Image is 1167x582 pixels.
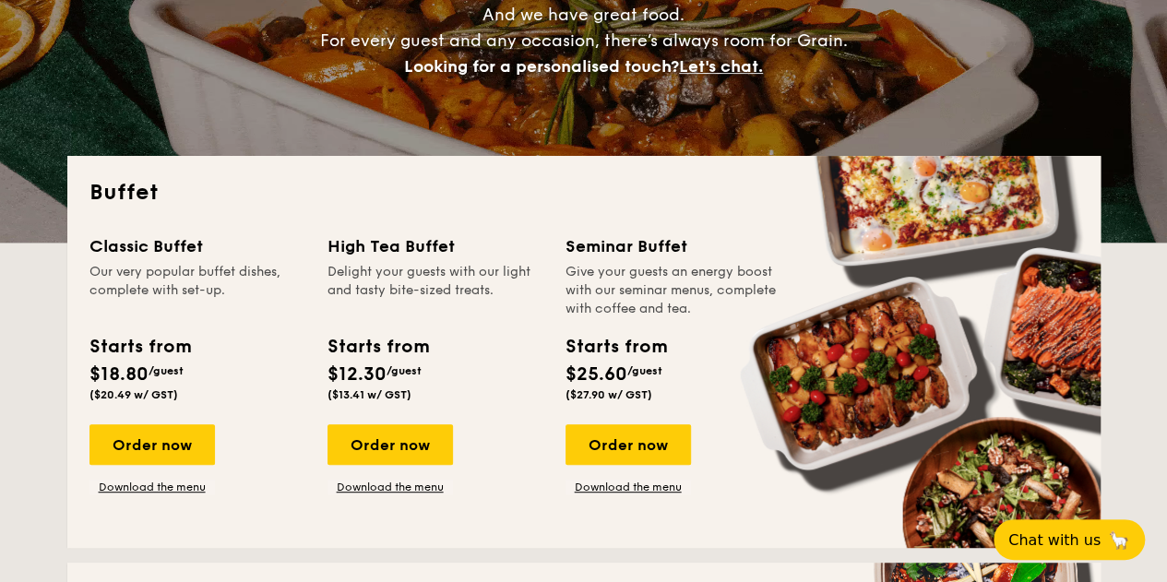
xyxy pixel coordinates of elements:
[327,480,453,494] a: Download the menu
[627,364,662,377] span: /guest
[89,263,305,318] div: Our very popular buffet dishes, complete with set-up.
[149,364,184,377] span: /guest
[566,363,627,386] span: $25.60
[89,480,215,494] a: Download the menu
[1008,531,1101,549] span: Chat with us
[327,333,428,361] div: Starts from
[89,424,215,465] div: Order now
[387,364,422,377] span: /guest
[89,363,149,386] span: $18.80
[89,388,178,401] span: ($20.49 w/ GST)
[566,233,781,259] div: Seminar Buffet
[1108,529,1130,551] span: 🦙
[327,363,387,386] span: $12.30
[566,388,652,401] span: ($27.90 w/ GST)
[994,519,1145,560] button: Chat with us🦙
[566,480,691,494] a: Download the menu
[566,263,781,318] div: Give your guests an energy boost with our seminar menus, complete with coffee and tea.
[679,56,763,77] span: Let's chat.
[89,333,190,361] div: Starts from
[566,424,691,465] div: Order now
[89,233,305,259] div: Classic Buffet
[566,333,666,361] div: Starts from
[320,5,848,77] span: And we have great food. For every guest and any occasion, there’s always room for Grain.
[327,263,543,318] div: Delight your guests with our light and tasty bite-sized treats.
[327,388,411,401] span: ($13.41 w/ GST)
[404,56,679,77] span: Looking for a personalised touch?
[327,233,543,259] div: High Tea Buffet
[89,178,1078,208] h2: Buffet
[327,424,453,465] div: Order now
